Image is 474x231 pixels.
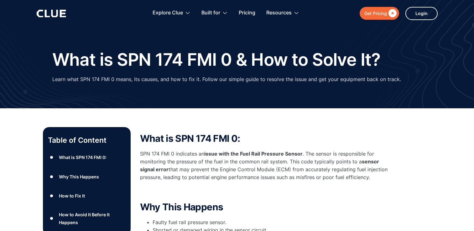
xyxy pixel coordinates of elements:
p: ‍ [140,188,391,196]
div: Why This Happens [59,173,99,181]
a: ●How to Avoid It Before It Happens [48,211,126,226]
p: Table of Content [48,135,126,145]
a: ●Why This Happens [48,172,126,181]
div: What is SPN 174 FMI 0: [59,153,107,161]
li: Faulty fuel rail pressure sensor. [153,218,391,226]
strong: Why This Happens [140,201,223,213]
a: Get Pricing [360,7,399,20]
div: How to Avoid It Before It Happens [59,211,125,226]
a: Login [405,7,438,20]
div: Explore Clue [153,3,183,23]
strong: issue with the Fuel Rail Pressure Sensor [204,151,303,157]
div: Built for [201,3,220,23]
div: Explore Clue [153,3,190,23]
a: ●What is SPN 174 FMI 0: [48,153,126,162]
div: Resources [266,3,292,23]
strong: What is SPN 174 FMI 0: [140,133,240,144]
a: Pricing [239,3,255,23]
a: ●How to Fix It [48,191,126,201]
div: Built for [201,3,228,23]
div: Get Pricing [364,9,387,17]
div: ● [48,214,55,223]
div: ● [48,191,55,201]
div: ● [48,153,55,162]
div: How to Fix It [59,192,85,200]
div:  [387,9,397,17]
p: SPN 174 FMI 0 indicates an . The sensor is responsible for monitoring the pressure of the fuel in... [140,150,391,182]
h1: What is SPN 174 FMI 0 & How to Solve It? [52,50,381,69]
div: Resources [266,3,299,23]
div: ● [48,172,55,181]
p: Learn what SPN 174 FMI 0 means, its causes, and how to fix it. Follow our simple guide to resolve... [52,75,401,83]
